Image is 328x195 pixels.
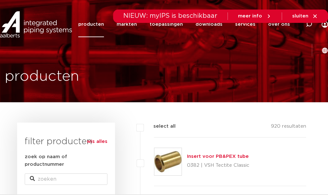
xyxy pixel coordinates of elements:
[25,173,107,185] input: zoeken
[292,13,318,19] a: sluiten
[87,138,107,145] a: wis alles
[187,154,249,159] a: Insert voor PB&PEX tube
[78,11,104,37] a: producten
[5,66,79,87] h1: producten
[150,11,183,37] a: toepassingen
[25,153,107,168] label: zoek op naam of productnummer
[144,123,176,130] label: select all
[235,11,255,37] a: services
[25,135,107,148] h3: filter producten
[238,14,262,18] span: meer info
[238,13,272,19] a: meer info
[187,160,249,171] p: 0382 | VSH Tectite Classic
[154,148,182,175] img: Thumbnail for Insert voor PB&PEX tube
[322,11,328,37] div: my IPS
[196,11,222,37] a: downloads
[123,13,217,19] span: NIEUW: myIPS is beschikbaar
[117,11,137,37] a: markten
[292,14,308,18] span: sluiten
[271,123,306,132] p: 920 resultaten
[78,11,290,37] nav: Menu
[268,11,290,37] a: over ons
